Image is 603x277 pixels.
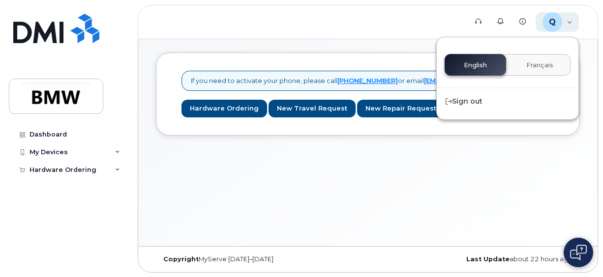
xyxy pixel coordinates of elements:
[570,245,587,260] img: Open chat
[163,255,199,263] strong: Copyright
[337,77,398,84] a: [PHONE_NUMBER]
[357,100,445,118] a: New Repair Request
[424,77,543,84] a: [EMAIL_ADDRESS][DOMAIN_NAME]
[526,61,553,69] span: Français
[439,255,580,263] div: about 22 hours ago
[269,100,356,118] a: New Travel Request
[181,100,267,118] a: Hardware Ordering
[437,92,578,111] div: Sign out
[156,255,297,263] div: MyServe [DATE]–[DATE]
[191,76,543,85] p: If you need to activate your phone, please call or email
[466,255,510,263] strong: Last Update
